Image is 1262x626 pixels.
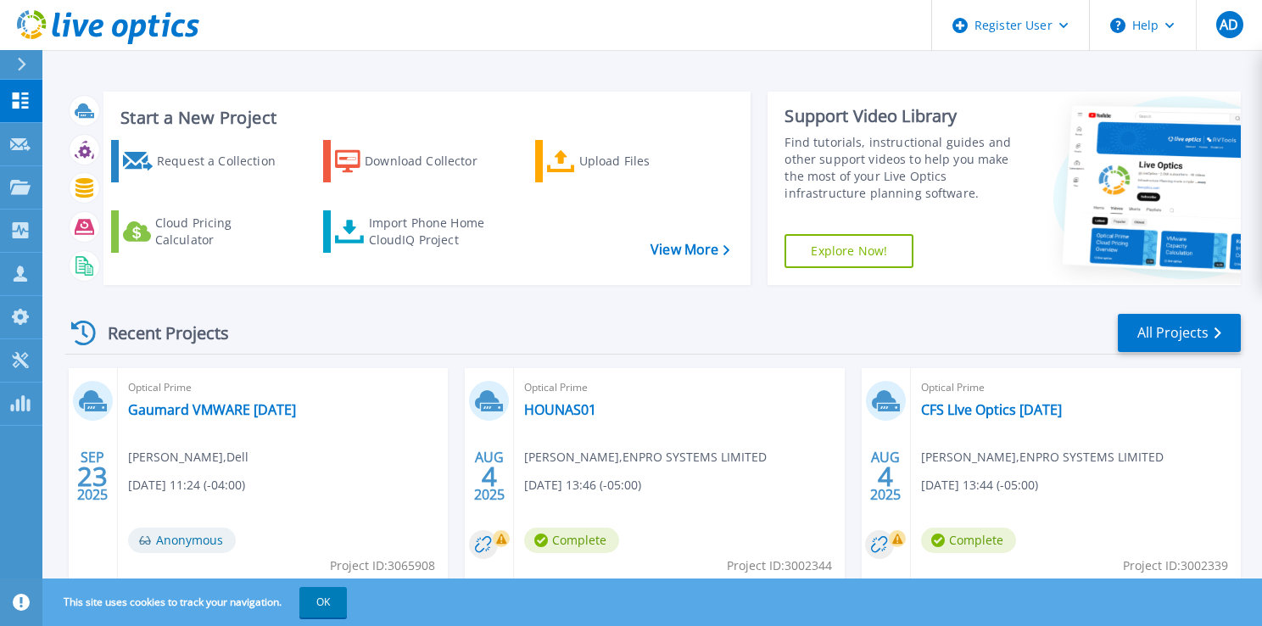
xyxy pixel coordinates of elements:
span: Complete [524,528,619,553]
span: Project ID: 3002339 [1123,556,1228,575]
div: Support Video Library [785,105,1021,127]
span: [DATE] 13:44 (-05:00) [921,476,1038,495]
span: 4 [878,469,893,483]
span: 4 [482,469,497,483]
span: 23 [77,469,108,483]
span: Optical Prime [921,378,1231,397]
div: AUG 2025 [869,445,902,507]
div: Import Phone Home CloudIQ Project [369,215,501,249]
div: SEP 2025 [76,445,109,507]
div: Cloud Pricing Calculator [155,215,281,249]
div: Request a Collection [157,144,281,178]
a: Upload Files [535,140,709,182]
div: Download Collector [365,144,493,178]
span: [DATE] 11:24 (-04:00) [128,476,245,495]
a: Gaumard VMWARE [DATE] [128,401,296,418]
a: Download Collector [323,140,497,182]
a: All Projects [1118,314,1241,352]
a: View More [651,242,729,258]
a: HOUNAS01 [524,401,596,418]
span: [DATE] 13:46 (-05:00) [524,476,641,495]
span: Anonymous [128,528,236,553]
span: Project ID: 3002344 [727,556,832,575]
a: CFS LIve Optics [DATE] [921,401,1062,418]
div: Recent Projects [65,312,252,354]
span: AD [1220,18,1238,31]
span: [PERSON_NAME] , ENPRO SYSTEMS LIMITED [921,448,1164,467]
div: AUG 2025 [473,445,505,507]
h3: Start a New Project [120,109,729,127]
div: Find tutorials, instructional guides and other support videos to help you make the most of your L... [785,134,1021,202]
span: Optical Prime [128,378,438,397]
span: Optical Prime [524,378,834,397]
span: [PERSON_NAME] , ENPRO SYSTEMS LIMITED [524,448,767,467]
span: Project ID: 3065908 [330,556,435,575]
span: This site uses cookies to track your navigation. [47,587,347,618]
button: OK [299,587,347,618]
span: Complete [921,528,1016,553]
a: Request a Collection [111,140,285,182]
div: Upload Files [579,144,705,178]
span: [PERSON_NAME] , Dell [128,448,248,467]
a: Cloud Pricing Calculator [111,210,285,253]
a: Explore Now! [785,234,913,268]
